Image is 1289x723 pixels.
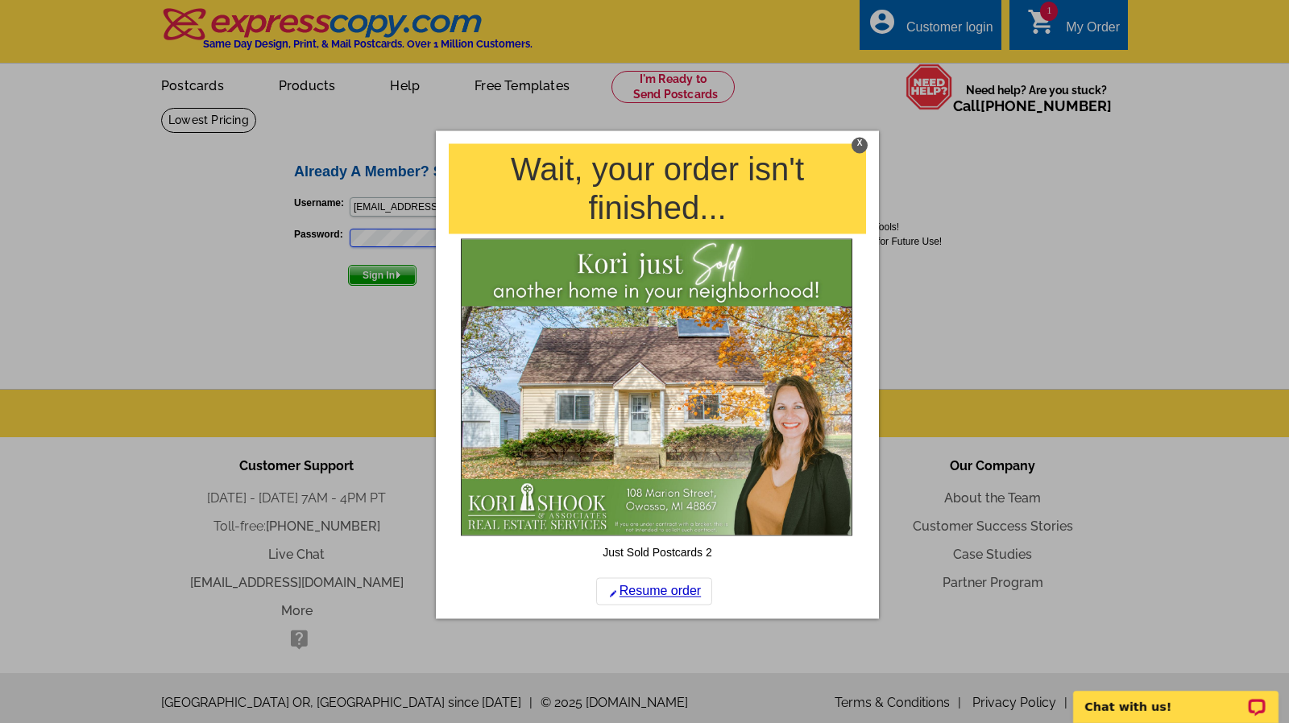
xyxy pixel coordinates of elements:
[1063,672,1289,723] iframe: LiveChat chat widget
[610,590,620,597] img: pencil-icon.gif
[449,143,866,233] h1: Wait, your order isn't finished...
[596,577,712,605] a: Resume order
[461,238,852,535] img: large-thumb.jpg
[603,544,711,561] span: Just Sold Postcards 2
[852,137,868,153] div: X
